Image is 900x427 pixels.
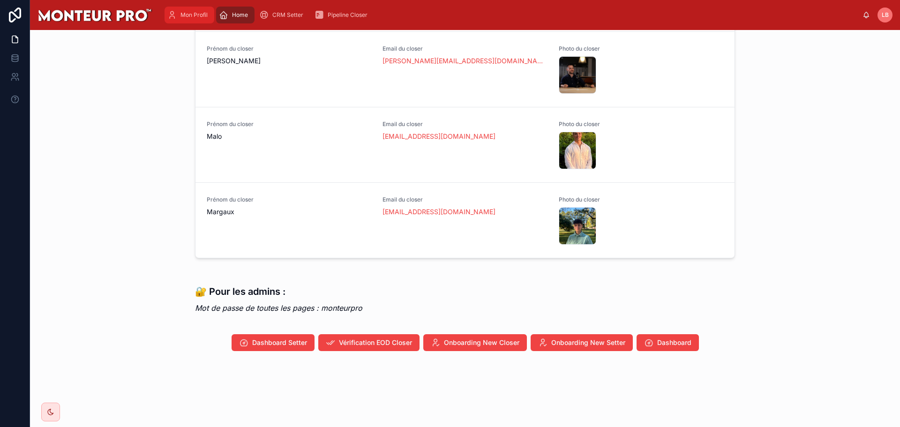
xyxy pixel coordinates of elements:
[272,11,303,19] span: CRM Setter
[382,196,547,203] span: Email du closer
[207,207,371,217] span: Margaux
[195,285,362,299] h3: 🔐 Pour les admins :
[531,334,633,351] button: Onboarding New Setter
[637,334,699,351] button: Dashboard
[207,196,371,203] span: Prénom du closer
[382,45,547,52] span: Email du closer
[382,120,547,128] span: Email du closer
[312,7,374,23] a: Pipeline Closer
[165,7,214,23] a: Mon Profil
[657,338,691,347] span: Dashboard
[195,303,362,313] em: Mot de passe de toutes les pages : monteurpro
[160,5,862,25] div: scrollable content
[318,334,420,351] button: Vérification EOD Closer
[382,207,495,217] a: [EMAIL_ADDRESS][DOMAIN_NAME]
[559,120,723,128] span: Photo du closer
[339,338,412,347] span: Vérification EOD Closer
[551,338,625,347] span: Onboarding New Setter
[559,45,723,52] span: Photo du closer
[252,338,307,347] span: Dashboard Setter
[328,11,367,19] span: Pipeline Closer
[382,132,495,141] a: [EMAIL_ADDRESS][DOMAIN_NAME]
[207,45,371,52] span: Prénom du closer
[232,11,248,19] span: Home
[559,196,723,203] span: Photo du closer
[180,11,208,19] span: Mon Profil
[882,11,889,19] span: LB
[207,56,371,66] span: [PERSON_NAME]
[444,338,519,347] span: Onboarding New Closer
[256,7,310,23] a: CRM Setter
[207,120,371,128] span: Prénom du closer
[207,132,371,141] span: Malo
[232,334,315,351] button: Dashboard Setter
[423,334,527,351] button: Onboarding New Closer
[382,56,547,66] a: [PERSON_NAME][EMAIL_ADDRESS][DOMAIN_NAME]
[37,7,152,22] img: App logo
[216,7,255,23] a: Home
